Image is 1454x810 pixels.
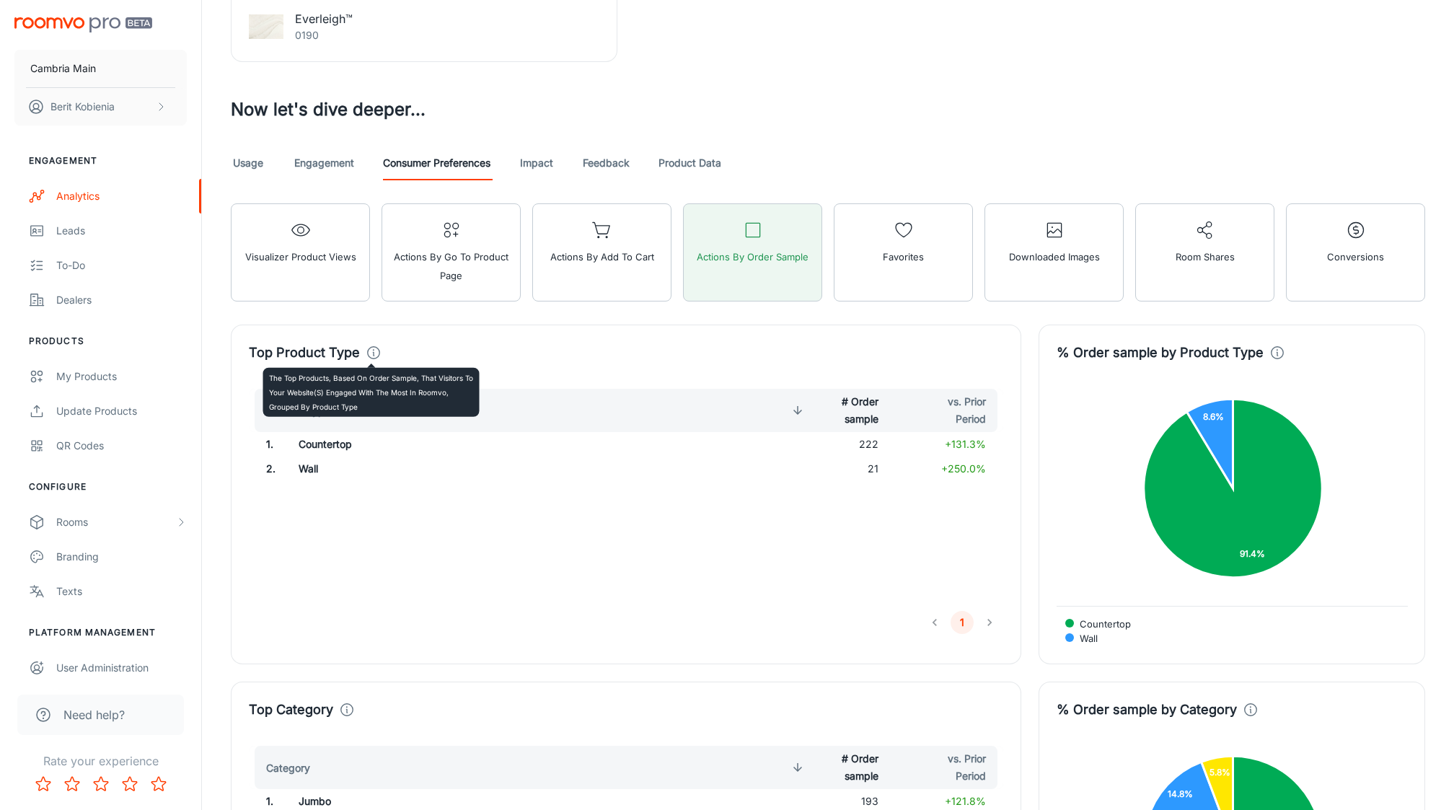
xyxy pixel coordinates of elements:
[834,203,973,301] button: Favorites
[921,611,1003,634] nav: pagination navigation
[249,700,333,720] h4: Top Category
[550,247,654,266] span: Actions by Add to Cart
[14,50,187,87] button: Cambria Main
[295,27,353,43] p: 0190
[883,247,924,266] span: Favorites
[951,611,974,634] button: page 1
[777,457,890,481] td: 21
[788,393,878,428] span: # Order sample
[1286,203,1425,301] button: Conversions
[231,203,370,301] button: Visualizer Product Views
[30,61,96,76] p: Cambria Main
[287,457,626,481] td: Wall
[902,750,986,785] span: vs. Prior Period
[56,514,175,530] div: Rooms
[945,438,986,450] span: +131.3%
[1057,700,1237,720] h4: % Order sample by Category
[788,750,878,785] span: # Order sample
[519,146,554,180] a: Impact
[249,432,287,457] td: 1 .
[58,770,87,798] button: Rate 2 star
[1135,203,1274,301] button: Room Shares
[231,97,1425,123] h3: Now let's dive deeper...
[391,247,511,285] span: Actions by Go To Product Page
[266,760,329,777] span: Category
[56,223,187,239] div: Leads
[231,146,265,180] a: Usage
[382,203,521,301] button: Actions by Go To Product Page
[29,770,58,798] button: Rate 1 star
[14,88,187,126] button: Berit Kobienia
[658,146,721,180] a: Product Data
[269,371,474,414] p: The top products, based on Order sample, that visitors to your website(s) engaged with the most i...
[683,203,822,301] button: Actions by Order sample
[249,343,360,363] h4: Top Product Type
[87,770,115,798] button: Rate 3 star
[56,549,187,565] div: Branding
[249,457,287,481] td: 2 .
[50,99,115,115] p: Berit Kobienia
[56,188,187,204] div: Analytics
[56,257,187,273] div: To-do
[1176,247,1235,266] span: Room Shares
[14,17,152,32] img: Roomvo PRO Beta
[56,403,187,419] div: Update Products
[56,369,187,384] div: My Products
[383,146,490,180] a: Consumer Preferences
[941,462,986,475] span: +250.0%
[1069,632,1098,645] span: Wall
[63,706,125,723] span: Need help?
[777,432,890,457] td: 222
[532,203,671,301] button: Actions by Add to Cart
[56,438,187,454] div: QR Codes
[295,10,353,27] p: Everleigh™
[56,584,187,599] div: Texts
[294,146,354,180] a: Engagement
[945,795,986,807] span: +121.8%
[1327,247,1384,266] span: Conversions
[115,770,144,798] button: Rate 4 star
[245,247,356,266] span: Visualizer Product Views
[287,432,626,457] td: Countertop
[249,9,283,44] img: Everleigh™
[144,770,173,798] button: Rate 5 star
[12,752,190,770] p: Rate your experience
[902,393,986,428] span: vs. Prior Period
[1069,617,1131,630] span: Countertop
[56,292,187,308] div: Dealers
[697,247,808,266] span: Actions by Order sample
[1009,247,1100,266] span: Downloaded Images
[583,146,630,180] a: Feedback
[984,203,1124,301] button: Downloaded Images
[1057,343,1264,363] h4: % Order sample by Product Type
[56,660,187,676] div: User Administration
